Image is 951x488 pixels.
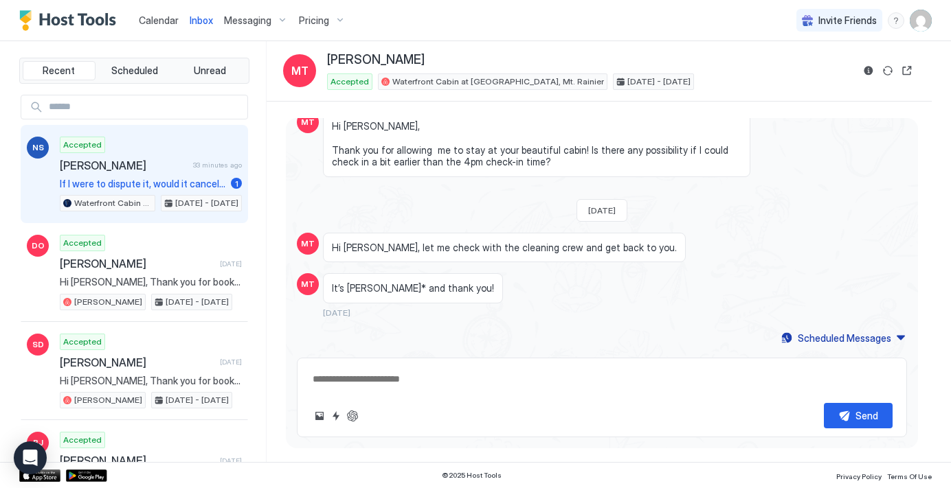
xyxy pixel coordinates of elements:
[190,14,213,26] span: Inbox
[301,116,315,128] span: MT
[63,336,102,348] span: Accepted
[299,14,329,27] span: Pricing
[220,358,242,367] span: [DATE]
[327,52,425,68] span: [PERSON_NAME]
[32,141,44,154] span: NS
[588,205,616,216] span: [DATE]
[33,437,43,449] span: BJ
[888,12,904,29] div: menu
[175,197,238,209] span: [DATE] - [DATE]
[392,75,604,88] span: Waterfront Cabin at [GEOGRAPHIC_DATA], Mt. Rainier
[63,434,102,446] span: Accepted
[139,14,179,26] span: Calendar
[442,471,502,480] span: © 2025 Host Tools
[19,58,249,84] div: tab-group
[220,259,242,268] span: [DATE]
[60,276,242,288] span: Hi [PERSON_NAME], Thank you for booking our place. We are looking forward to hosting you. We will...
[332,242,677,254] span: Hi [PERSON_NAME], let me check with the cleaning crew and get back to you.
[899,62,915,79] button: Open reservation
[910,10,932,32] div: User profile
[14,441,47,474] div: Open Intercom Messenger
[798,331,891,345] div: Scheduled Messages
[60,356,214,369] span: [PERSON_NAME]
[220,456,242,465] span: [DATE]
[880,62,896,79] button: Sync reservation
[332,282,494,294] span: It’s [PERSON_NAME]* and thank you!
[19,10,122,31] a: Host Tools Logo
[74,197,152,209] span: Waterfront Cabin at [GEOGRAPHIC_DATA], Mt. Rainier
[166,394,229,406] span: [DATE] - [DATE]
[887,468,932,483] a: Terms Of Use
[23,61,96,80] button: Recent
[74,296,142,308] span: [PERSON_NAME]
[60,178,225,190] span: If I were to dispute it, would it cancel my whole reservation? it’s just that I actually got char...
[860,62,877,79] button: Reservation information
[332,120,741,168] span: Hi [PERSON_NAME], Thank you for allowing me to stay at your beautiful cabin! Is there any possibi...
[194,65,226,77] span: Unread
[235,178,238,189] span: 1
[60,454,214,467] span: [PERSON_NAME]
[111,65,158,77] span: Scheduled
[63,139,102,151] span: Accepted
[818,14,877,27] span: Invite Friends
[139,13,179,27] a: Calendar
[224,14,271,27] span: Messaging
[836,468,882,483] a: Privacy Policy
[98,61,171,80] button: Scheduled
[32,338,44,351] span: SD
[344,408,361,424] button: ChatGPT Auto Reply
[855,408,878,423] div: Send
[779,329,907,347] button: Scheduled Messages
[836,472,882,480] span: Privacy Policy
[32,240,45,252] span: DO
[824,403,893,428] button: Send
[190,13,213,27] a: Inbox
[323,307,350,318] span: [DATE]
[173,61,246,80] button: Unread
[301,237,315,250] span: MT
[60,257,214,270] span: [PERSON_NAME]
[74,394,142,406] span: [PERSON_NAME]
[19,469,60,482] a: App Store
[331,75,369,88] span: Accepted
[43,95,247,119] input: Input Field
[43,65,75,77] span: Recent
[301,278,315,290] span: MT
[887,472,932,480] span: Terms Of Use
[166,296,229,308] span: [DATE] - [DATE]
[193,161,242,170] span: 33 minutes ago
[60,375,242,387] span: Hi [PERSON_NAME], Thank you for booking our place. We are looking forward to hosting you. We will...
[66,469,107,482] a: Google Play Store
[291,62,309,79] span: MT
[328,408,344,424] button: Quick reply
[60,159,188,172] span: [PERSON_NAME]
[627,75,691,88] span: [DATE] - [DATE]
[63,237,102,249] span: Accepted
[311,408,328,424] button: Upload image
